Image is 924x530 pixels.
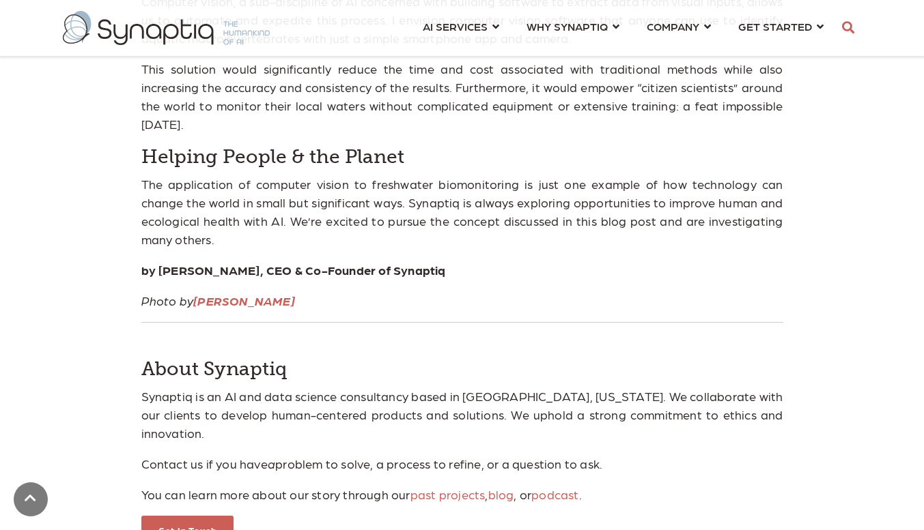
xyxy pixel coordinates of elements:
[527,17,608,35] span: WHY SYNAPTIQ
[141,357,783,381] h4: About Synaptiq
[531,487,578,501] a: podcast
[738,17,812,35] span: GET STARTED
[423,14,499,39] a: AI SERVICES
[268,456,275,471] em: a
[647,14,711,39] a: COMPANY
[141,261,783,279] p: by [PERSON_NAME], CEO & Co-Founder of Synaptiq
[141,59,783,133] p: This solution would significantly reduce the time and cost associated with traditional methods wh...
[527,14,619,39] a: WHY SYNAPTIQ
[410,487,486,501] a: past projects
[141,454,783,473] p: Contact us if you have problem to solve, a process to refine, or a question to ask.
[193,293,295,308] a: [PERSON_NAME]
[423,17,488,35] span: AI SERVICES
[141,293,194,308] span: Photo by
[63,11,270,45] img: synaptiq logo-2
[488,487,514,501] a: blog
[647,17,699,35] span: COMPANY
[141,175,783,248] p: The application of computer vision to freshwater biomonitoring is just one example of how technol...
[141,485,783,503] p: You can learn more about our story through our , , or .
[738,14,824,39] a: GET STARTED
[409,3,837,53] nav: menu
[141,145,783,168] h4: Helping People & the Planet
[141,387,783,442] p: Synaptiq is an AI and data science consultancy based in [GEOGRAPHIC_DATA], [US_STATE]. We collabo...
